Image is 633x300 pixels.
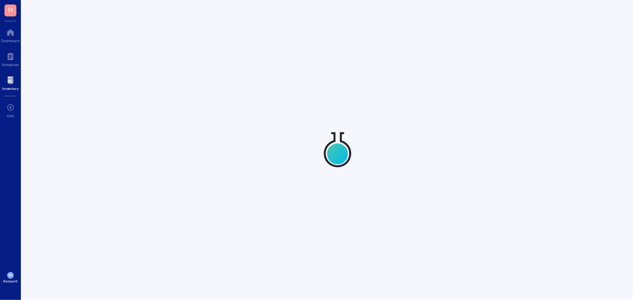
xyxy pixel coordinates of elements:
a: Notebook [2,50,19,67]
span: H [8,5,13,14]
div: Inventory [2,86,19,91]
div: Notebook [2,62,19,67]
a: Inventory [2,74,19,91]
div: Add [7,113,14,118]
div: Account [3,279,18,283]
a: Dashboard [1,26,20,43]
div: Dashboard [1,38,20,43]
span: KM [9,274,12,277]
